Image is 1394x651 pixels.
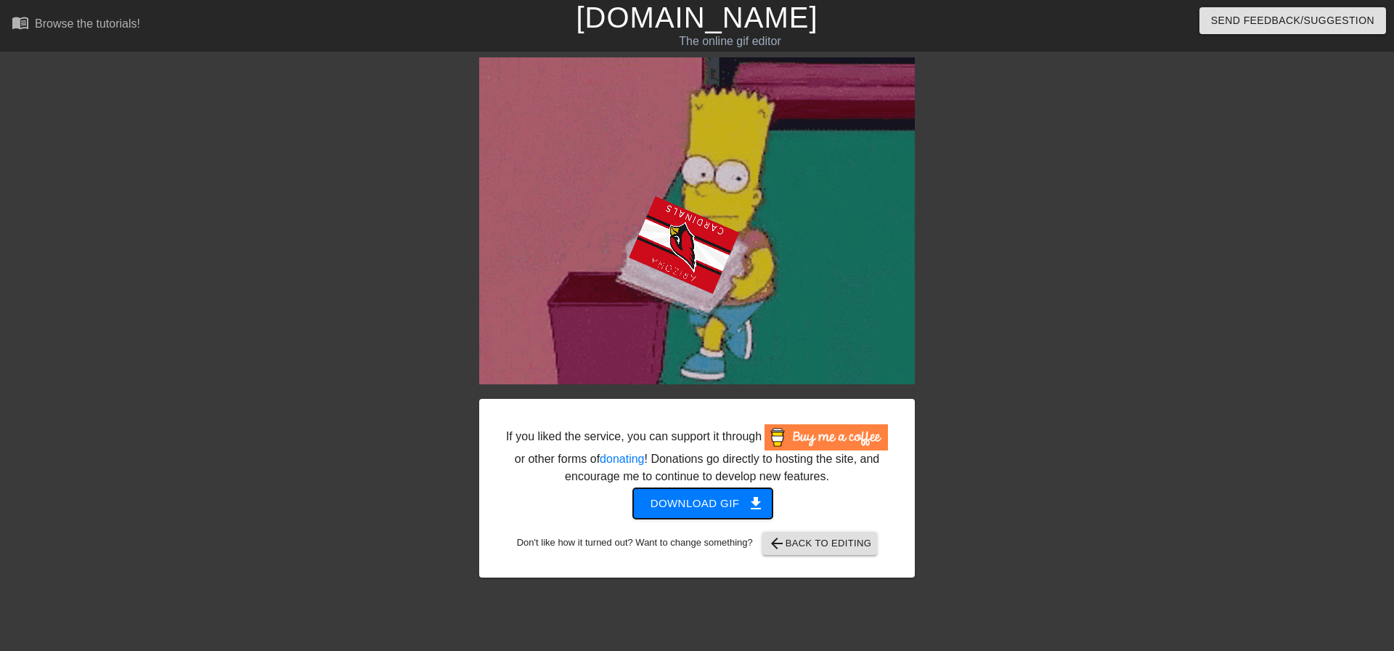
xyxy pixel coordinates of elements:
[35,17,140,30] div: Browse the tutorials!
[12,14,140,36] a: Browse the tutorials!
[651,494,756,513] span: Download gif
[505,424,889,485] div: If you liked the service, you can support it through or other forms of ! Donations go directly to...
[633,488,773,519] button: Download gif
[765,424,888,450] img: Buy Me A Coffee
[472,33,988,50] div: The online gif editor
[502,532,892,555] div: Don't like how it turned out? Want to change something?
[762,532,878,555] button: Back to Editing
[1199,7,1386,34] button: Send Feedback/Suggestion
[1211,12,1374,30] span: Send Feedback/Suggestion
[576,1,818,33] a: [DOMAIN_NAME]
[600,453,644,465] a: donating
[768,535,786,552] span: arrow_back
[12,14,29,31] span: menu_book
[621,496,773,509] a: Download gif
[747,495,765,512] span: get_app
[768,535,872,552] span: Back to Editing
[479,57,915,384] img: nZL4QokB.gif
